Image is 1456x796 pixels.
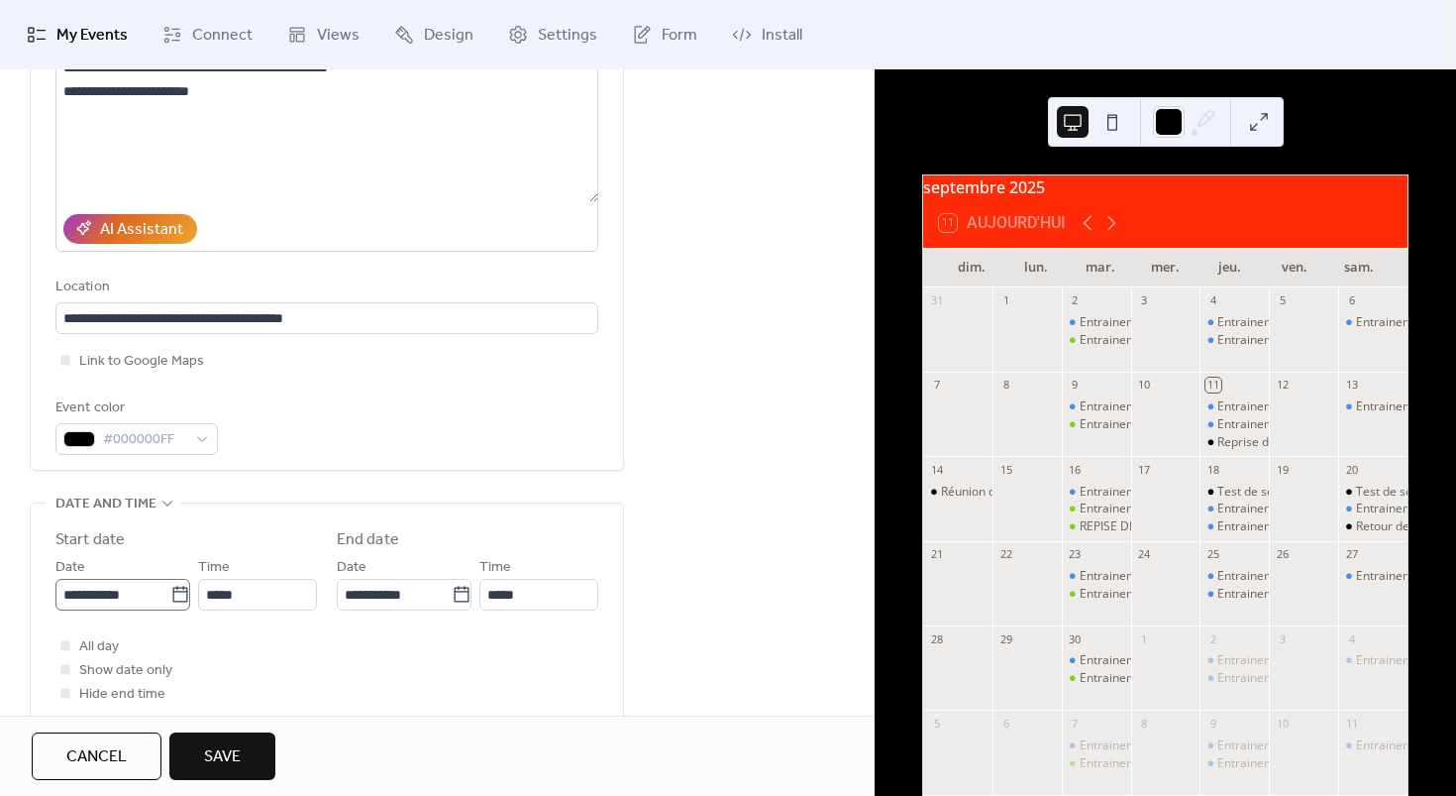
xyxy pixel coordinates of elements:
div: Retour des EPI [1356,518,1435,535]
div: Entrainement physique [1062,501,1131,517]
span: Cancel [66,745,127,769]
div: Entrainement physique [1062,416,1131,433]
div: Entrainement St-Amand [1062,398,1131,415]
div: 3 [1137,293,1152,308]
div: 8 [1137,716,1152,731]
span: Show date only [79,659,172,683]
span: Date [337,556,366,580]
div: Entrainement piscine Babylone [1338,501,1407,517]
a: My Events [12,8,143,61]
div: Réunion d'information [941,484,1063,501]
div: 20 [1344,462,1359,477]
div: 30 [1068,631,1083,646]
div: Entrainement piscine Babylone [1199,518,1269,535]
div: Réunion d'information [923,484,992,501]
a: Settings [493,8,612,61]
span: All day [79,635,119,659]
div: 4 [1344,631,1359,646]
div: 13 [1344,378,1359,393]
div: 6 [998,716,1013,731]
span: Time [198,556,230,580]
a: Connect [148,8,267,61]
span: Design [424,24,473,48]
div: Entrainement St-Amand [1199,568,1269,585]
div: 25 [1205,547,1220,562]
div: 2 [1205,631,1220,646]
div: 29 [998,631,1013,646]
div: Entrainement St-Amand [1062,568,1131,585]
div: Entrainement piscine Babylone [1217,332,1389,349]
span: Views [317,24,360,48]
div: Entrainement piscine Babylone [1199,332,1269,349]
div: Entrainement St-Amand [1080,738,1212,754]
div: Start date [55,528,125,552]
span: Date and time [55,493,156,516]
div: Entrainement St-Amand [1217,314,1350,331]
div: 1 [998,293,1013,308]
div: Retour des EPI [1338,518,1407,535]
div: Entrainement St-Amand [1199,314,1269,331]
div: 18 [1205,462,1220,477]
div: Entrainement piscine Babylone [1199,416,1269,433]
span: Link to Google Maps [79,350,204,374]
div: Event color [55,397,214,420]
div: 4 [1205,293,1220,308]
div: dim. [939,248,1003,287]
div: REPISE DES ENTRAINEMENT PHYSIQUE [1062,518,1131,535]
div: Entrainement piscine Babylone [1199,586,1269,603]
div: REPISE DES ENTRAINEMENT PHYSIQUE [1080,518,1297,535]
div: Test de sélection [1356,484,1449,501]
div: Entrainement St-Amand [1080,314,1212,331]
div: 10 [1275,716,1290,731]
div: mer. [1133,248,1197,287]
div: 7 [929,378,944,393]
div: Entrainement St-Amand [1080,484,1212,501]
div: Entrainement St-Amand [1199,652,1269,669]
div: Entrainement St-Amand [1199,501,1269,517]
div: Entrainement physique [1080,332,1207,349]
div: Entrainement piscine Babylone [1217,518,1389,535]
div: lun. [1003,248,1068,287]
div: Entrainement piscine Babylone [1338,738,1407,754]
div: Entrainement St-Amand [1199,398,1269,415]
div: 3 [1275,631,1290,646]
div: Entrainement St-Amand [1217,568,1350,585]
div: Entrainement physique [1062,332,1131,349]
div: Entrainement piscine Babylone [1217,416,1389,433]
div: 19 [1275,462,1290,477]
div: Entrainement St-Amand [1062,652,1131,669]
div: 5 [1275,293,1290,308]
div: Test de sélection [1199,484,1269,501]
div: Entrainement piscine Babylone [1217,670,1389,687]
div: AI Assistant [100,218,183,242]
span: #000000FF [103,428,186,452]
div: 11 [1205,378,1220,393]
div: jeu. [1197,248,1262,287]
div: 9 [1205,716,1220,731]
div: 22 [998,547,1013,562]
div: Entrainement piscine Babylone [1338,398,1407,415]
div: Entrainement physique [1062,670,1131,687]
div: Entrainement physique [1080,586,1207,603]
div: Test de sélection [1217,484,1310,501]
div: Entrainement St-Amand [1080,568,1212,585]
span: My Events [56,24,128,48]
div: Entrainement piscine Babylone [1217,755,1389,772]
a: Views [272,8,374,61]
span: Time [479,556,511,580]
div: 9 [1068,378,1083,393]
div: Entrainement physique [1062,586,1131,603]
div: 15 [998,462,1013,477]
div: sam. [1327,248,1392,287]
span: Date [55,556,85,580]
div: Entrainement St-Amand [1080,398,1212,415]
div: mar. [1069,248,1133,287]
span: Connect [192,24,253,48]
div: 11 [1344,716,1359,731]
div: End date [337,528,399,552]
div: Entrainement piscine Babylone [1338,568,1407,585]
div: Entrainement piscine Babylone [1217,586,1389,603]
div: 1 [1137,631,1152,646]
div: Entrainement piscine Babylone [1199,670,1269,687]
div: Entrainement physique [1080,416,1207,433]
